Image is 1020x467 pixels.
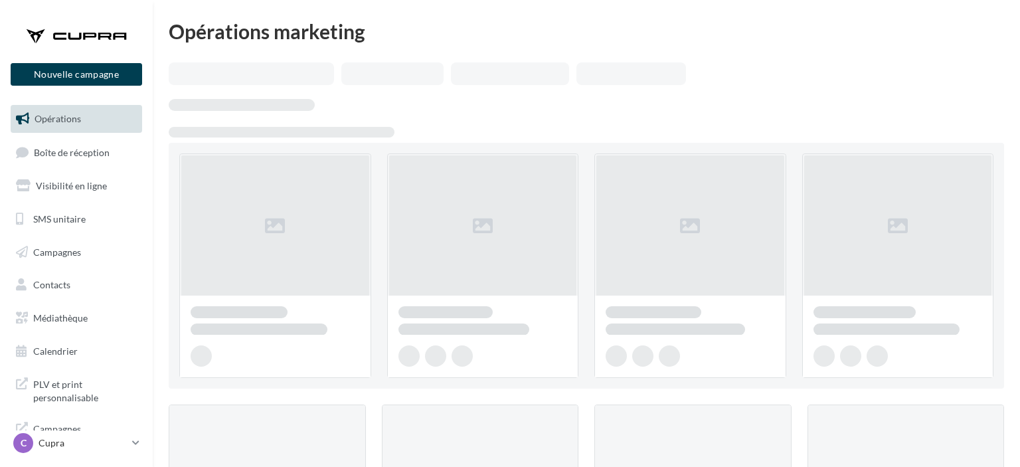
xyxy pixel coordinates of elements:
span: SMS unitaire [33,213,86,225]
a: Contacts [8,271,145,299]
span: C [21,436,27,450]
a: C Cupra [11,430,142,456]
span: Boîte de réception [34,146,110,157]
span: Opérations [35,113,81,124]
a: Visibilité en ligne [8,172,145,200]
span: PLV et print personnalisable [33,375,137,404]
span: Campagnes [33,246,81,257]
a: Opérations [8,105,145,133]
a: PLV et print personnalisable [8,370,145,409]
a: Boîte de réception [8,138,145,167]
span: Contacts [33,279,70,290]
button: Nouvelle campagne [11,63,142,86]
div: Opérations marketing [169,21,1004,41]
a: Calendrier [8,337,145,365]
span: Campagnes DataOnDemand [33,420,137,448]
span: Médiathèque [33,312,88,324]
p: Cupra [39,436,127,450]
span: Visibilité en ligne [36,180,107,191]
span: Calendrier [33,345,78,357]
a: Médiathèque [8,304,145,332]
a: Campagnes [8,238,145,266]
a: Campagnes DataOnDemand [8,415,145,454]
a: SMS unitaire [8,205,145,233]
